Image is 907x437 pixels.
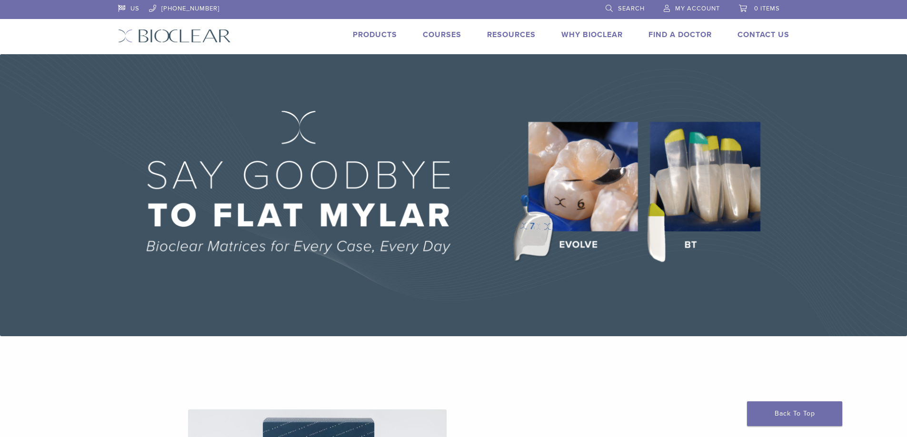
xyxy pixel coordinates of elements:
[754,5,780,12] span: 0 items
[353,30,397,39] a: Products
[561,30,623,39] a: Why Bioclear
[648,30,712,39] a: Find A Doctor
[618,5,645,12] span: Search
[675,5,720,12] span: My Account
[487,30,536,39] a: Resources
[747,401,842,426] a: Back To Top
[423,30,461,39] a: Courses
[738,30,789,39] a: Contact Us
[118,29,231,43] img: Bioclear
